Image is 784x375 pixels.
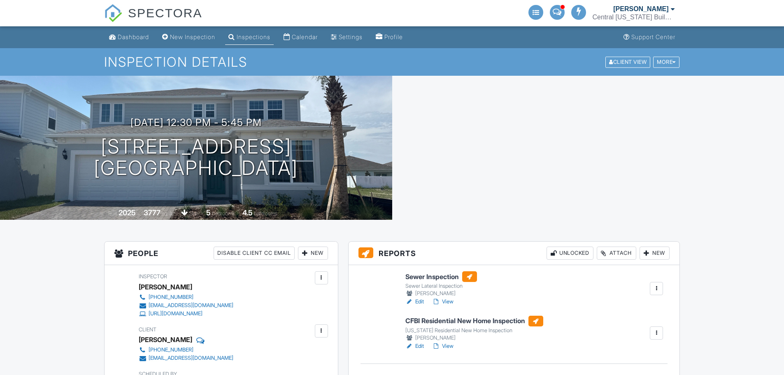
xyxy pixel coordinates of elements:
a: Calendar [280,30,321,45]
div: [URL][DOMAIN_NAME] [149,310,202,317]
a: View [432,342,454,350]
div: Disable Client CC Email [214,247,295,260]
h1: Inspection Details [104,55,680,69]
span: slab [189,210,198,217]
div: [EMAIL_ADDRESS][DOMAIN_NAME] [149,355,233,361]
a: Sewer Inspection Sewer Lateral Inspection [PERSON_NAME] [405,271,477,298]
div: More [653,56,679,68]
div: Dashboard [118,33,149,40]
span: sq. ft. [162,210,173,217]
a: New Inspection [159,30,219,45]
a: Profile [372,30,406,45]
div: Settings [339,33,363,40]
a: Dashboard [106,30,152,45]
div: Unlocked [547,247,593,260]
div: 3777 [144,208,161,217]
div: [PERSON_NAME] [405,334,543,342]
span: Client [139,326,156,333]
div: Inspections [237,33,270,40]
div: [PERSON_NAME] [613,5,668,13]
div: [PERSON_NAME] [139,281,192,293]
div: [US_STATE] Residential New Home Inspection [405,327,543,334]
a: [EMAIL_ADDRESS][DOMAIN_NAME] [139,301,233,310]
span: Inspector [139,273,167,280]
span: bedrooms [212,210,235,217]
h3: [DATE] 12:30 pm - 5:45 pm [130,117,262,128]
div: Support Center [631,33,675,40]
div: New Inspection [170,33,215,40]
a: Inspections [225,30,274,45]
div: [PERSON_NAME] [139,333,192,346]
a: Edit [405,298,424,306]
div: [PHONE_NUMBER] [149,294,193,300]
h3: Reports [349,242,680,265]
a: Settings [328,30,366,45]
div: Calendar [292,33,318,40]
a: [PHONE_NUMBER] [139,293,233,301]
div: Sewer Lateral Inspection [405,283,477,289]
div: [PERSON_NAME] [405,289,477,298]
div: 2025 [119,208,136,217]
a: [PHONE_NUMBER] [139,346,233,354]
h6: CFBI Residential New Home Inspection [405,316,543,326]
a: View [432,298,454,306]
h6: Sewer Inspection [405,271,477,282]
span: bathrooms [254,210,277,217]
div: Attach [597,247,636,260]
a: SPECTORA [104,12,202,28]
h3: People [105,242,338,265]
div: [PHONE_NUMBER] [149,347,193,353]
div: 4.5 [242,208,253,217]
span: SPECTORA [128,4,202,21]
a: Edit [405,342,424,350]
div: Client View [605,56,650,68]
a: Support Center [620,30,679,45]
a: [URL][DOMAIN_NAME] [139,310,233,318]
a: CFBI Residential New Home Inspection [US_STATE] Residential New Home Inspection [PERSON_NAME] [405,316,543,342]
span: Built [108,210,117,217]
img: The Best Home Inspection Software - Spectora [104,4,122,22]
a: Client View [605,58,652,65]
div: New [640,247,670,260]
a: [EMAIL_ADDRESS][DOMAIN_NAME] [139,354,233,362]
div: 5 [206,208,211,217]
div: Profile [384,33,403,40]
h1: [STREET_ADDRESS] [GEOGRAPHIC_DATA] [94,136,298,179]
div: [EMAIL_ADDRESS][DOMAIN_NAME] [149,302,233,309]
div: Central Florida Building Inspectors [593,13,675,21]
div: New [298,247,328,260]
